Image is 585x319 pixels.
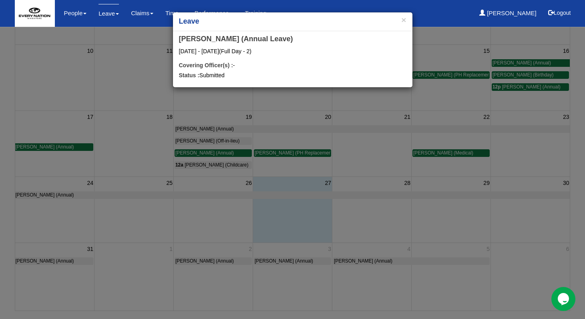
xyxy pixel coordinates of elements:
button: × [401,16,406,24]
div: - [179,61,406,71]
div: [DATE] - [DATE] [173,31,412,55]
label: Covering Officer(s) : [179,61,233,69]
label: Status : [179,71,199,79]
span: (Full Day - 2) [219,48,251,54]
iframe: chat widget [551,287,577,311]
h4: [PERSON_NAME] (Annual Leave) [179,35,406,43]
b: Leave [179,17,199,25]
div: Submitted [179,71,406,81]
